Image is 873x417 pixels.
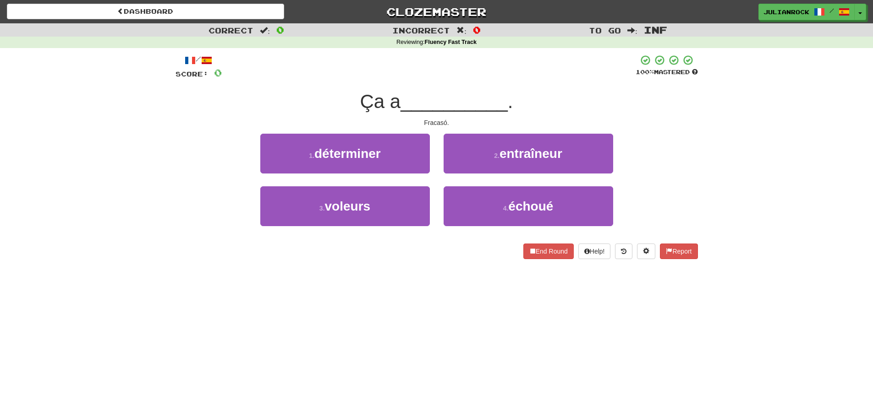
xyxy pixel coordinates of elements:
div: Fracasó. [176,118,698,127]
button: 4.échoué [444,186,613,226]
span: / [829,7,834,14]
small: 2 . [494,152,500,159]
span: julianrock [763,8,809,16]
button: 2.entraîneur [444,134,613,173]
span: voleurs [325,199,371,213]
span: : [260,27,270,34]
div: Mastered [636,68,698,76]
button: End Round [523,244,574,259]
span: 100 % [636,68,654,76]
span: Inf [644,24,667,35]
button: Help! [578,244,611,259]
span: déterminer [314,146,381,161]
span: 0 [214,67,222,78]
div: / [176,54,222,66]
button: Round history (alt+y) [615,244,632,259]
span: . [508,91,513,112]
button: 3.voleurs [260,186,430,226]
span: : [456,27,467,34]
a: Clozemaster [298,4,575,20]
button: Report [660,244,697,259]
small: 4 . [503,205,509,212]
span: échoué [508,199,553,213]
span: Score: [176,70,209,78]
span: Incorrect [392,26,450,35]
a: Dashboard [7,4,284,19]
a: julianrock / [758,4,855,20]
span: Correct [209,26,253,35]
span: entraîneur [500,146,562,161]
strong: Fluency Fast Track [425,39,477,45]
span: Ça a [360,91,401,112]
span: __________ [401,91,508,112]
small: 3 . [319,205,325,212]
span: 0 [276,24,284,35]
span: 0 [473,24,481,35]
span: : [627,27,637,34]
button: 1.déterminer [260,134,430,173]
span: To go [589,26,621,35]
small: 1 . [309,152,314,159]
